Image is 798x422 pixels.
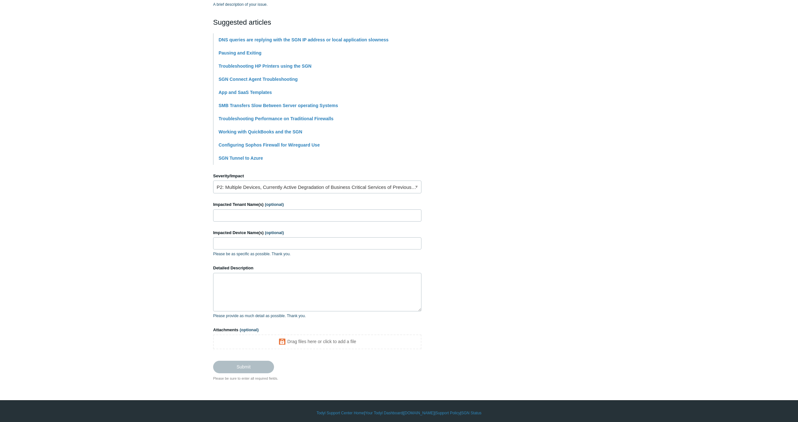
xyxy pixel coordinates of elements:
a: SGN Tunnel to Azure [219,156,263,161]
a: SGN Status [461,410,481,416]
a: Support Policy [436,410,460,416]
input: Submit [213,361,274,373]
div: | | | | [213,410,585,416]
p: Please be as specific as possible. Thank you. [213,251,421,257]
span: (optional) [265,202,284,207]
a: Your Todyl Dashboard [365,410,403,416]
span: (optional) [265,230,284,235]
a: Troubleshooting Performance on Traditional Firewalls [219,116,334,121]
a: SGN Connect Agent Troubleshooting [219,77,298,82]
a: Troubleshooting HP Printers using the SGN [219,63,312,69]
label: Impacted Device Name(s) [213,230,421,236]
label: Impacted Tenant Name(s) [213,201,421,208]
p: Please provide as much detail as possible. Thank you. [213,313,421,319]
a: [DOMAIN_NAME] [403,410,434,416]
a: Pausing and Exiting [219,50,262,55]
a: P2: Multiple Devices, Currently Active Degradation of Business Critical Services of Previously Wo... [213,181,421,193]
h2: Suggested articles [213,17,421,28]
label: Attachments [213,327,421,333]
div: Please be sure to enter all required fields. [213,376,421,381]
label: Severity/Impact [213,173,421,179]
a: SMB Transfers Slow Between Server operating Systems [219,103,338,108]
label: Detailed Description [213,265,421,271]
a: Configuring Sophos Firewall for Wireguard Use [219,142,320,148]
p: A brief description of your issue. [213,2,421,7]
a: Todyl Support Center Home [317,410,364,416]
a: DNS queries are replying with the SGN IP address or local application slowness [219,37,388,42]
span: (optional) [240,327,259,332]
a: Working with QuickBooks and the SGN [219,129,302,134]
a: App and SaaS Templates [219,90,272,95]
